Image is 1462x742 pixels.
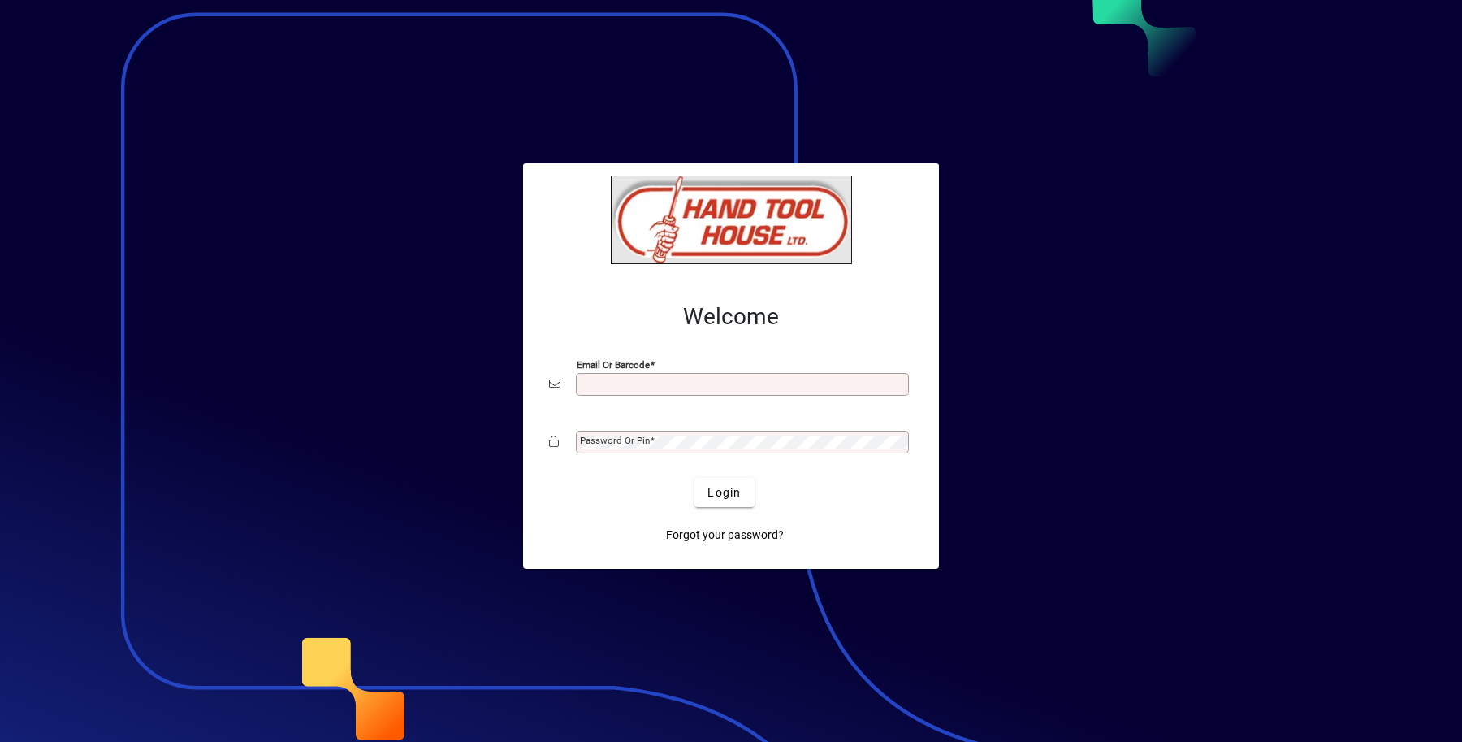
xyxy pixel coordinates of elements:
a: Forgot your password? [660,520,790,549]
span: Login [707,484,741,501]
mat-label: Password or Pin [580,435,650,446]
mat-label: Email or Barcode [577,359,650,371]
button: Login [694,478,754,507]
span: Forgot your password? [666,527,784,544]
h2: Welcome [549,303,913,331]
